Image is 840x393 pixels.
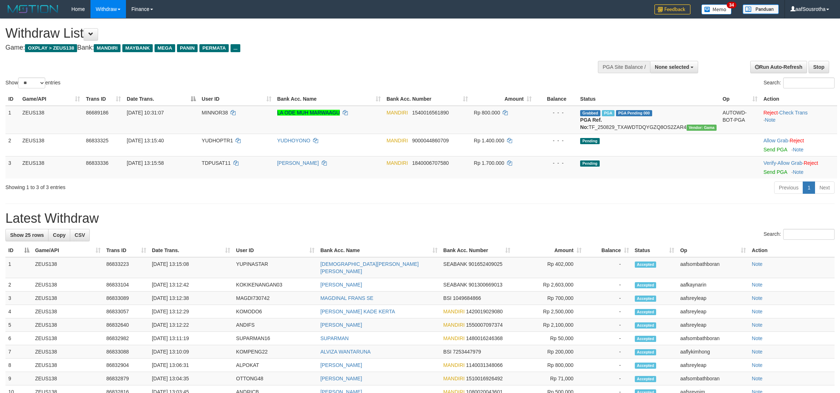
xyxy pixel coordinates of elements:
[48,229,70,241] a: Copy
[764,229,835,240] label: Search:
[94,44,121,52] span: MANDIRI
[127,138,164,143] span: [DATE] 13:15:40
[233,345,317,359] td: KOMPENG22
[25,44,77,52] span: OXPLAY > ZEUS138
[580,117,602,130] b: PGA Ref. No:
[513,345,584,359] td: Rp 200,000
[149,305,233,318] td: [DATE] 13:12:29
[677,372,749,385] td: aafsombathboran
[763,169,787,175] a: Send PGA
[202,110,228,116] span: MINNOR38
[277,110,340,116] a: LA ODE MUH MARWAAGU
[177,44,198,52] span: PANIN
[804,160,818,166] a: Reject
[199,44,229,52] span: PERMATA
[199,92,274,106] th: User ID: activate to sort column ascending
[677,318,749,332] td: aafsreyleap
[453,295,481,301] span: Copy 1049684866 to clipboard
[765,117,776,123] a: Note
[537,137,574,144] div: - - -
[86,160,108,166] span: 86833336
[233,318,317,332] td: ANDIFS
[5,44,553,51] h4: Game: Bank:
[513,372,584,385] td: Rp 71,000
[677,345,749,359] td: aaflykimhong
[535,92,577,106] th: Balance
[5,181,345,191] div: Showing 1 to 3 of 3 entries
[635,349,657,355] span: Accepted
[677,244,749,257] th: Op: activate to sort column ascending
[790,138,804,143] a: Reject
[320,376,362,381] a: [PERSON_NAME]
[474,138,504,143] span: Rp 1.400.000
[809,61,829,73] a: Stop
[635,262,657,268] span: Accepted
[763,110,778,116] a: Reject
[387,138,408,143] span: MANDIRI
[743,4,779,14] img: panduan.png
[122,44,153,52] span: MAYBANK
[277,138,311,143] a: YUDHOYONO
[104,244,149,257] th: Trans ID: activate to sort column ascending
[580,110,600,116] span: Grabbed
[584,372,632,385] td: -
[20,134,83,156] td: ZEUS138
[777,160,803,166] span: ·
[760,92,837,106] th: Action
[466,362,503,368] span: Copy 1140031348066 to clipboard
[5,305,32,318] td: 4
[453,349,481,355] span: Copy 7253447979 to clipboard
[584,345,632,359] td: -
[577,106,719,134] td: TF_250829_TXAWDTDQYGZQ8OS2ZAR4
[774,181,803,194] a: Previous
[149,292,233,305] td: [DATE] 13:12:38
[466,322,503,328] span: Copy 1550007097374 to clipboard
[5,257,32,278] td: 1
[320,282,362,288] a: [PERSON_NAME]
[513,278,584,292] td: Rp 2,603,000
[233,359,317,372] td: ALPOKAT
[598,61,650,73] div: PGA Site Balance /
[701,4,732,14] img: Button%20Memo.svg
[654,4,691,14] img: Feedback.jpg
[443,349,452,355] span: BSI
[18,78,45,88] select: Showentries
[5,156,20,179] td: 3
[104,372,149,385] td: 86832879
[202,138,233,143] span: YUDHOPTR1
[149,332,233,345] td: [DATE] 13:11:19
[469,282,502,288] span: Copy 901300669013 to clipboard
[752,362,763,368] a: Note
[387,110,408,116] span: MANDIRI
[5,4,60,14] img: MOTION_logo.png
[149,359,233,372] td: [DATE] 13:06:31
[752,261,763,267] a: Note
[513,359,584,372] td: Rp 800,000
[32,244,104,257] th: Game/API: activate to sort column ascending
[443,261,467,267] span: SEABANK
[577,92,719,106] th: Status
[104,359,149,372] td: 86832904
[233,257,317,278] td: YUPINASTAR
[677,305,749,318] td: aafsreyleap
[779,110,808,116] a: Check Trans
[752,295,763,301] a: Note
[443,282,467,288] span: SEABANK
[32,332,104,345] td: ZEUS138
[127,160,164,166] span: [DATE] 13:15:58
[602,110,615,116] span: Marked by aafkaynarin
[32,278,104,292] td: ZEUS138
[650,61,698,73] button: None selected
[5,292,32,305] td: 3
[655,64,689,70] span: None selected
[320,349,371,355] a: ALVIZA WANTARUNA
[86,110,108,116] span: 86689186
[635,322,657,329] span: Accepted
[466,335,503,341] span: Copy 1480016246368 to clipboard
[320,295,373,301] a: MAGDINAL FRANS SE
[149,244,233,257] th: Date Trans.: activate to sort column ascending
[32,292,104,305] td: ZEUS138
[32,305,104,318] td: ZEUS138
[149,318,233,332] td: [DATE] 13:12:22
[443,295,452,301] span: BSI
